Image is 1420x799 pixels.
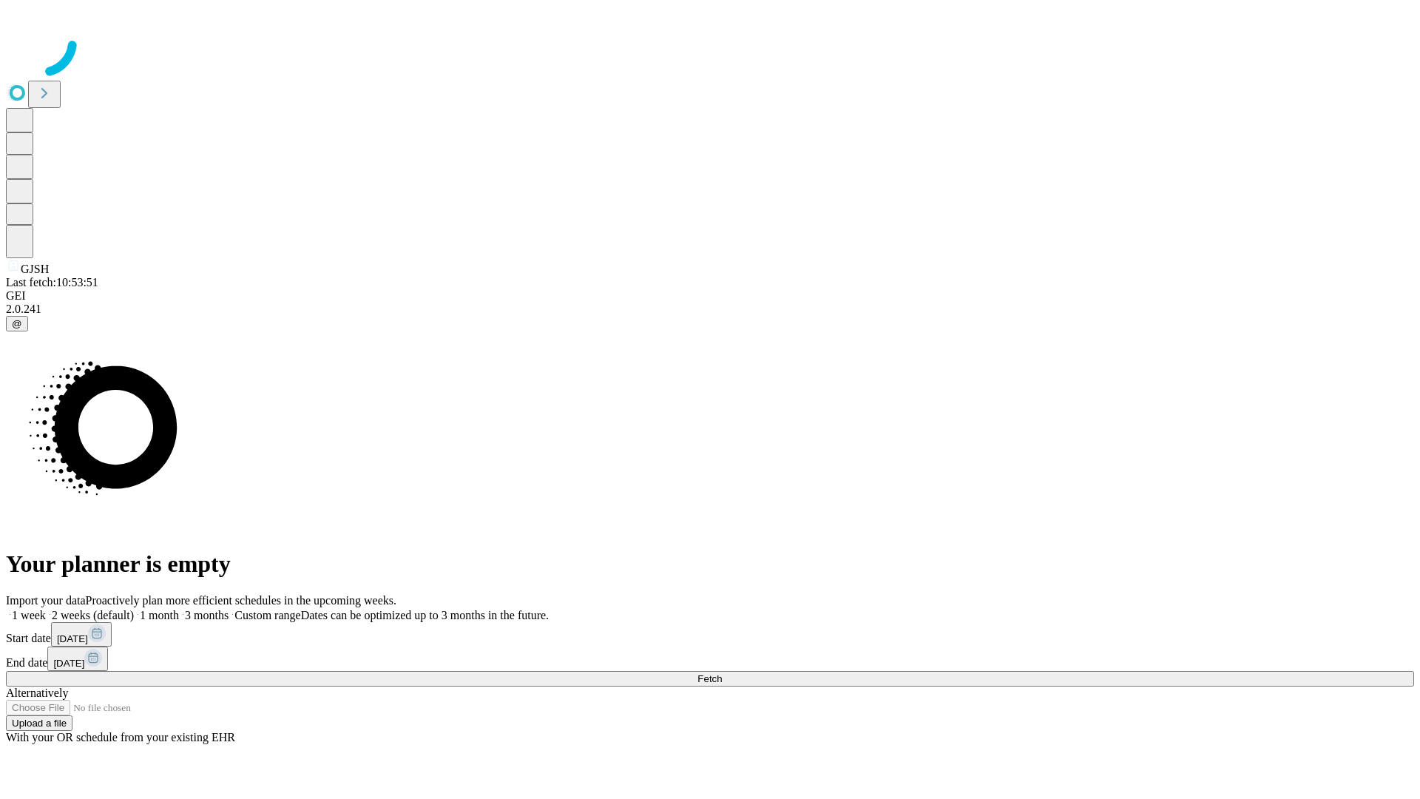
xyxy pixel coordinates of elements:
[47,647,108,671] button: [DATE]
[697,673,722,684] span: Fetch
[6,671,1414,687] button: Fetch
[21,263,49,275] span: GJSH
[185,609,229,621] span: 3 months
[57,633,88,644] span: [DATE]
[53,658,84,669] span: [DATE]
[6,303,1414,316] div: 2.0.241
[6,289,1414,303] div: GEI
[51,622,112,647] button: [DATE]
[12,609,46,621] span: 1 week
[6,316,28,331] button: @
[86,594,396,607] span: Proactively plan more efficient schedules in the upcoming weeks.
[6,622,1414,647] div: Start date
[6,594,86,607] span: Import your data
[6,687,68,699] span: Alternatively
[12,318,22,329] span: @
[234,609,300,621] span: Custom range
[6,715,72,731] button: Upload a file
[6,647,1414,671] div: End date
[6,731,235,744] span: With your OR schedule from your existing EHR
[140,609,179,621] span: 1 month
[6,550,1414,578] h1: Your planner is empty
[301,609,549,621] span: Dates can be optimized up to 3 months in the future.
[52,609,134,621] span: 2 weeks (default)
[6,276,98,289] span: Last fetch: 10:53:51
